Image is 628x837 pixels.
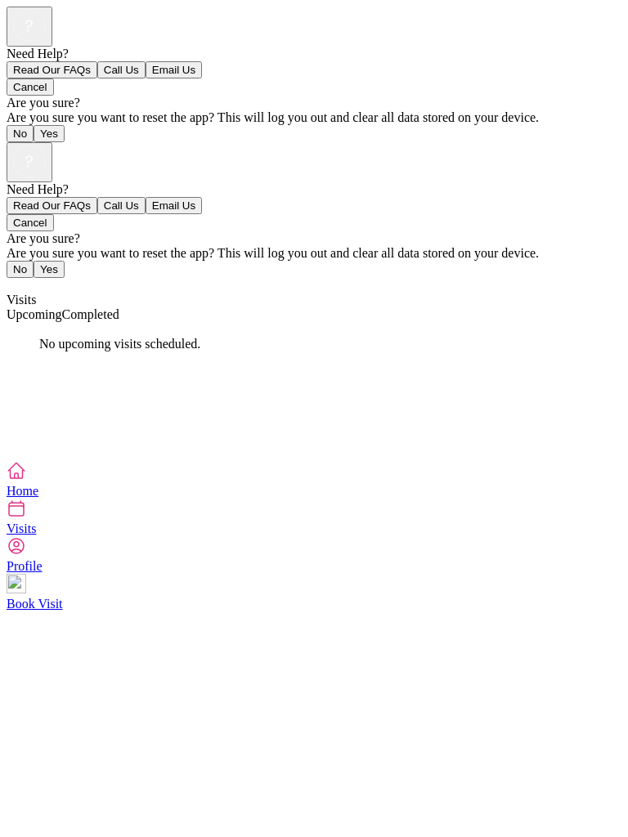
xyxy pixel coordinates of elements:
button: Cancel [7,214,54,231]
div: Are you sure? [7,96,621,110]
button: Yes [34,125,65,142]
span: Home [7,484,38,498]
a: Upcoming [7,307,62,321]
button: Email Us [146,197,202,214]
button: Call Us [97,197,146,214]
div: Are you sure you want to reset the app? This will log you out and clear all data stored on your d... [7,110,621,125]
a: Visits [7,499,621,535]
button: No [7,261,34,278]
div: Need Help? [7,47,621,61]
div: Need Help? [7,182,621,197]
button: Read Our FAQs [7,197,97,214]
a: Profile [7,536,621,573]
a: Book Visit [7,574,621,611]
button: Email Us [146,61,202,78]
button: Yes [34,261,65,278]
span: No upcoming visits scheduled. [39,337,200,351]
div: Are you sure you want to reset the app? This will log you out and clear all data stored on your d... [7,246,621,261]
a: Home [7,461,621,498]
span: Visits [7,293,36,307]
button: Cancel [7,78,54,96]
button: Call Us [97,61,146,78]
span: Visits [7,521,36,535]
span: Book Visit [7,597,63,611]
div: Are you sure? [7,231,621,246]
button: Read Our FAQs [7,61,97,78]
a: Completed [62,307,119,321]
button: No [7,125,34,142]
span: Profile [7,559,43,573]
